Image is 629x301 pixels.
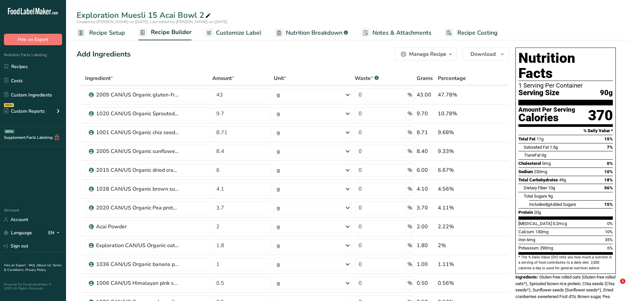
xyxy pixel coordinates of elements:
span: 11g [537,136,543,141]
span: Recipe Builder [151,28,192,37]
i: Trans [524,153,535,158]
span: Notes & Attachments [372,28,432,37]
button: Hire an Expert [4,34,62,45]
div: 1.80 [417,242,436,249]
div: 4.11% [438,204,477,212]
span: 1.5g [550,145,558,150]
div: Add Ingredients [77,49,131,60]
div: g [277,223,280,231]
a: Privacy Policy [25,268,46,272]
span: Total Sugars [524,194,547,199]
div: 2% [438,242,477,249]
span: 290mg [540,245,553,250]
span: Serving Size [518,89,559,97]
span: Sodium [518,169,533,174]
div: Calories [518,113,575,123]
div: 4.56% [438,185,477,193]
div: g [277,147,280,155]
div: g [277,279,280,287]
div: Powered By FoodLabelMaker © 2025 All Rights Reserved [4,282,62,290]
a: Recipe Builder [138,25,192,41]
a: Nutrition Breakdown [275,25,348,40]
span: Unit [274,74,286,82]
div: 10.78% [438,110,477,118]
div: 9.70 [417,110,436,118]
span: 6% [607,245,613,250]
div: BETA [4,130,15,133]
span: Calcium [518,229,534,234]
div: Custom Reports [4,108,45,115]
span: Total Fat [518,136,536,141]
span: 6mg [527,237,535,242]
span: Dietary Fiber [524,185,547,190]
a: Language [4,227,32,239]
div: 2020 CAN/US Organic Pea protein crisps PURIS [96,204,179,212]
div: 1001 CAN/US Organic chia seeds Tootsi + FCEN [96,129,179,136]
div: 2.00 [417,223,436,231]
span: Created by [PERSON_NAME] on [DATE], Last edited by [PERSON_NAME] on [DATE] [77,19,227,24]
span: Protein [518,210,533,215]
div: Exploration Muesli 15 Acai Bowl 2 [77,9,212,21]
div: g [277,185,280,193]
span: Recipe Costing [457,28,498,37]
div: Acai Powder [96,223,179,231]
a: Recipe Costing [445,25,498,40]
div: 2015 CAN/US Organic dried cranberries sweetened Fruit d'Or [96,166,179,174]
div: NEW [4,103,14,107]
span: 36% [604,185,613,190]
span: Customize Label [216,28,262,37]
section: * The % Daily Value (DV) tells you how much a nutrient in a serving of food contributes to a dail... [518,255,613,271]
span: Includes Added Sugars [529,202,576,207]
div: g [277,260,280,268]
div: 2009 CAN/US Organic gluten-free rolled oats Tootsi + FCEN [96,91,179,99]
button: Manage Recipe [395,48,457,61]
a: FAQ . [29,263,37,268]
span: Amount [212,74,234,82]
span: Iron [518,237,526,242]
span: 130mg [535,229,548,234]
span: 18% [604,177,613,182]
span: Fat [524,153,541,158]
span: Ingredients: [515,275,538,280]
div: 6.00 [417,166,436,174]
div: g [277,204,280,212]
span: 0mg [542,161,551,166]
a: Notes & Attachments [361,25,432,40]
div: 4.10 [417,185,436,193]
div: 8.40 [417,147,436,155]
span: 49g [559,177,566,182]
div: g [277,91,280,99]
span: [MEDICAL_DATA] [518,221,552,226]
a: About Us . [37,263,52,268]
span: Total Carbohydrates [518,177,558,182]
div: 3.70 [417,204,436,212]
a: Customize Label [205,25,262,40]
div: 1028 CAN/US Organic brown sugar Camino + FCEN [96,185,179,193]
span: 15% [604,136,613,141]
span: 10% [604,169,613,174]
div: 6.67% [438,166,477,174]
div: 47.78% [438,91,477,99]
span: 0g [542,153,546,158]
span: Percentage [438,74,466,82]
div: g [277,110,280,118]
a: Terms & Conditions . [4,263,62,272]
div: 1.11% [438,260,477,268]
div: 1036 CAN/US Organic banana powder Zyo [96,260,179,268]
div: 8.71 [417,129,436,136]
span: Saturated Fat [524,145,549,150]
h1: Nutrition Facts [518,51,613,81]
span: 1 [620,279,625,284]
div: Waste [355,74,379,82]
span: 10g [548,185,555,190]
div: 1020 CAN/US Organic Sprouted brown rice protein powder Jiangxi Hengding [96,110,179,118]
div: g [277,242,280,249]
div: 0.50 [417,279,436,287]
div: 43.00 [417,91,436,99]
div: 0.56% [438,279,477,287]
div: Manage Recipe [409,50,446,58]
span: Grams [417,74,433,82]
button: Download [462,48,509,61]
span: 230mg [534,169,547,174]
a: Hire an Expert . [4,263,27,268]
